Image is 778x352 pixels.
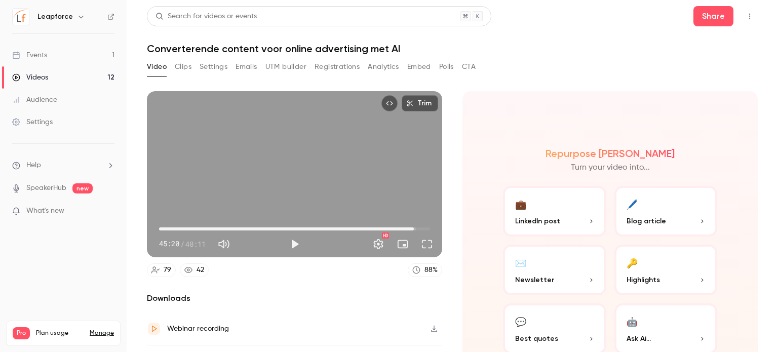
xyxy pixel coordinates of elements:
button: Video [147,59,167,75]
div: 🖊️ [627,196,638,212]
button: 🖊️Blog article [614,186,718,237]
div: 🔑 [627,255,638,270]
div: 45:20 [159,239,206,249]
a: 88% [408,263,442,277]
a: 42 [180,263,209,277]
a: Manage [90,329,114,337]
h6: Leapforce [37,12,73,22]
div: Videos [12,72,48,83]
span: Newsletter [515,275,554,285]
span: Best quotes [515,333,558,344]
div: 42 [197,265,204,276]
button: Embed [407,59,431,75]
button: Analytics [368,59,399,75]
span: 45:20 [159,239,179,249]
div: 🤖 [627,314,638,329]
div: Webinar recording [167,323,229,335]
button: Top Bar Actions [742,8,758,24]
button: Emails [236,59,257,75]
div: 88 % [424,265,438,276]
span: new [72,183,93,193]
span: Pro [13,327,30,339]
div: Events [12,50,47,60]
div: 💼 [515,196,526,212]
h1: Converterende content voor online advertising met AI [147,43,758,55]
button: Mute [214,234,234,254]
li: help-dropdown-opener [12,160,114,171]
div: Search for videos or events [155,11,257,22]
button: 🔑Highlights [614,245,718,295]
p: Turn your video into... [571,162,650,174]
button: Play [285,234,305,254]
button: Share [693,6,733,26]
span: What's new [26,206,64,216]
button: Polls [439,59,454,75]
button: UTM builder [265,59,306,75]
div: ✉️ [515,255,526,270]
span: Blog article [627,216,666,226]
span: / [180,239,184,249]
button: ✉️Newsletter [503,245,606,295]
button: Full screen [417,234,437,254]
span: Highlights [627,275,660,285]
img: Leapforce [13,9,29,25]
div: 79 [164,265,171,276]
h2: Repurpose [PERSON_NAME] [546,147,675,160]
div: 💬 [515,314,526,329]
div: Settings [12,117,53,127]
a: 79 [147,263,176,277]
span: Plan usage [36,329,84,337]
button: Embed video [381,95,398,111]
button: Settings [200,59,227,75]
div: Audience [12,95,57,105]
button: Registrations [315,59,360,75]
button: Trim [402,95,438,111]
span: Ask Ai... [627,333,651,344]
a: SpeakerHub [26,183,66,193]
button: Turn on miniplayer [393,234,413,254]
div: HD [382,232,389,239]
span: 48:11 [185,239,206,249]
button: CTA [462,59,476,75]
span: LinkedIn post [515,216,560,226]
button: Settings [368,234,388,254]
h2: Downloads [147,292,442,304]
span: Help [26,160,41,171]
button: Clips [175,59,191,75]
button: 💼LinkedIn post [503,186,606,237]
